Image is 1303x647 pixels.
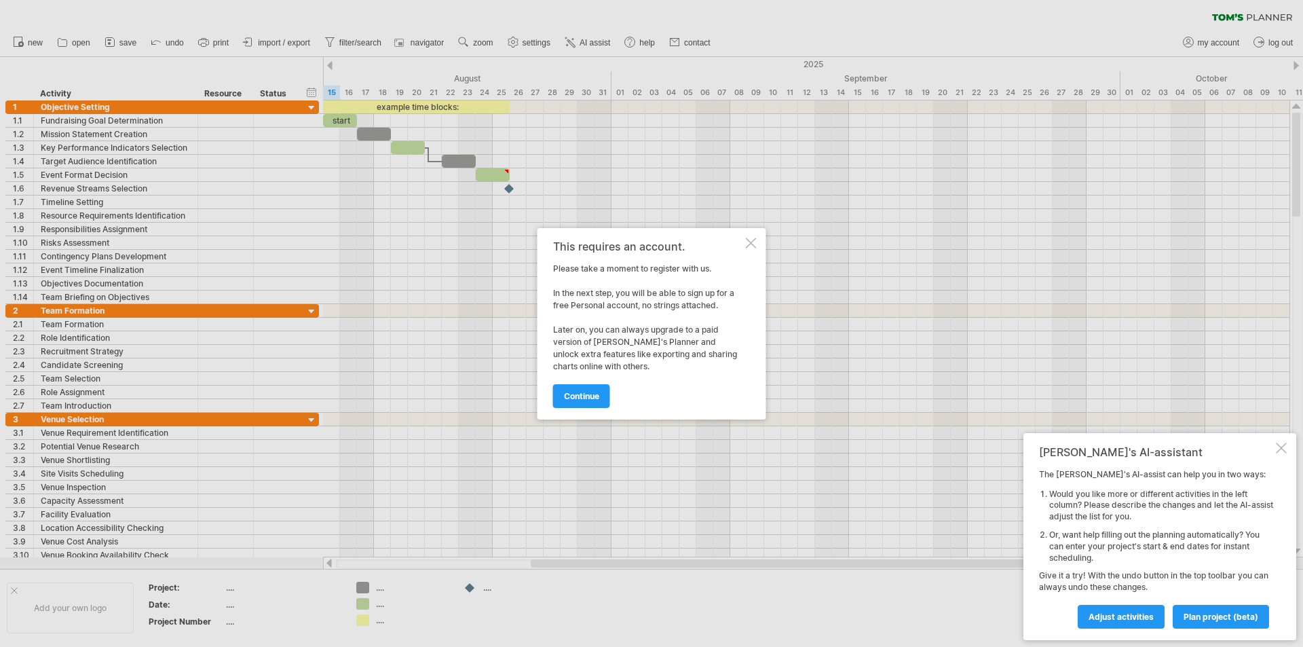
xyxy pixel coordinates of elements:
[1089,612,1154,622] span: Adjust activities
[1049,530,1273,563] li: Or, want help filling out the planning automatically? You can enter your project's start & end da...
[564,391,599,401] span: continue
[1173,605,1269,629] a: plan project (beta)
[1039,445,1273,459] div: [PERSON_NAME]'s AI-assistant
[1049,489,1273,523] li: Would you like more or different activities in the left column? Please describe the changes and l...
[553,240,743,253] div: This requires an account.
[1078,605,1165,629] a: Adjust activities
[1039,469,1273,628] div: The [PERSON_NAME]'s AI-assist can help you in two ways: Give it a try! With the undo button in th...
[553,384,610,408] a: continue
[1184,612,1258,622] span: plan project (beta)
[553,240,743,407] div: Please take a moment to register with us. In the next step, you will be able to sign up for a fre...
